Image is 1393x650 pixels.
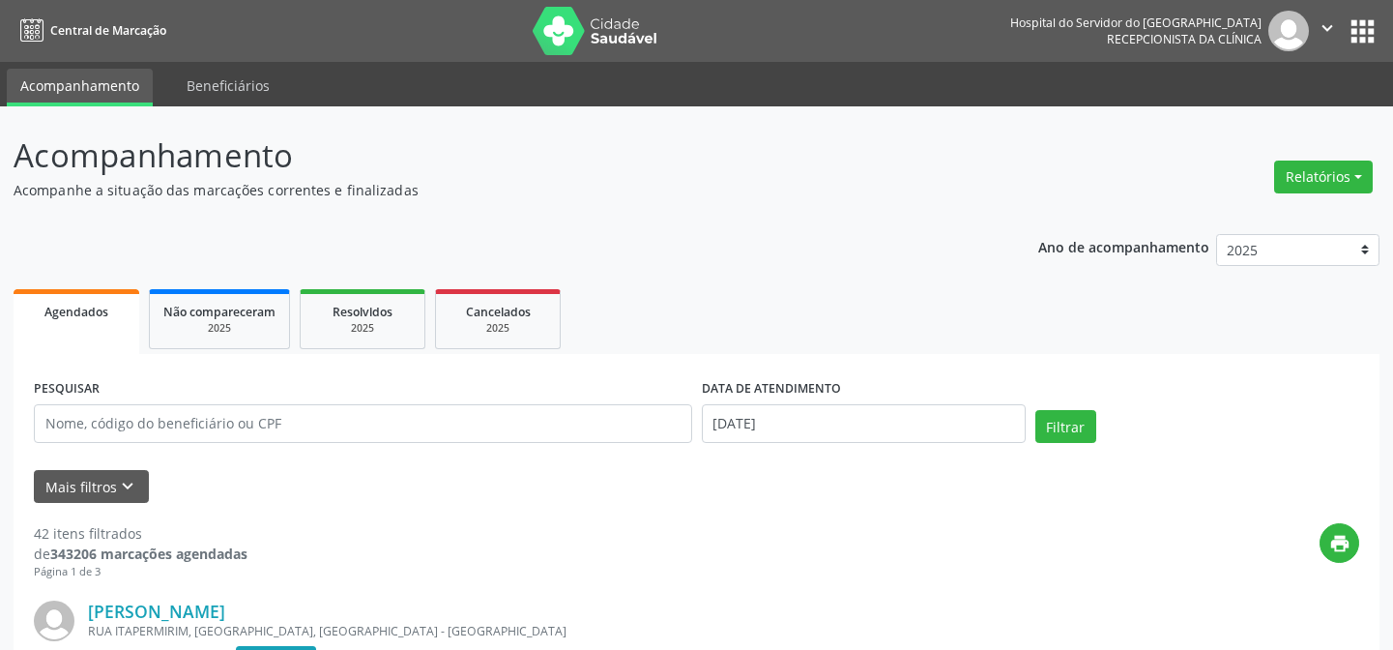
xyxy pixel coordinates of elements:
[1329,533,1350,554] i: print
[163,321,276,336] div: 2025
[450,321,546,336] div: 2025
[50,545,247,563] strong: 343206 marcações agendadas
[1309,11,1346,51] button: 
[173,69,283,103] a: Beneficiários
[34,523,247,544] div: 42 itens filtrados
[163,304,276,320] span: Não compareceram
[1346,15,1379,48] button: apps
[466,304,531,320] span: Cancelados
[50,22,166,39] span: Central de Marcação
[44,304,108,320] span: Agendados
[34,544,247,564] div: de
[702,404,1026,443] input: Selecione um intervalo
[1035,410,1096,443] button: Filtrar
[702,374,841,404] label: DATA DE ATENDIMENTO
[1320,523,1359,563] button: print
[88,601,225,622] a: [PERSON_NAME]
[34,404,692,443] input: Nome, código do beneficiário ou CPF
[7,69,153,106] a: Acompanhamento
[333,304,392,320] span: Resolvidos
[1107,31,1262,47] span: Recepcionista da clínica
[1010,15,1262,31] div: Hospital do Servidor do [GEOGRAPHIC_DATA]
[1038,234,1209,258] p: Ano de acompanhamento
[34,374,100,404] label: PESQUISAR
[34,470,149,504] button: Mais filtroskeyboard_arrow_down
[1274,161,1373,193] button: Relatórios
[34,564,247,580] div: Página 1 de 3
[314,321,411,336] div: 2025
[34,601,74,641] img: img
[14,132,970,180] p: Acompanhamento
[14,15,166,46] a: Central de Marcação
[1268,11,1309,51] img: img
[14,180,970,200] p: Acompanhe a situação das marcações correntes e finalizadas
[1317,17,1338,39] i: 
[117,476,138,497] i: keyboard_arrow_down
[88,623,1069,639] div: RUA ITAPERMIRIM, [GEOGRAPHIC_DATA], [GEOGRAPHIC_DATA] - [GEOGRAPHIC_DATA]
